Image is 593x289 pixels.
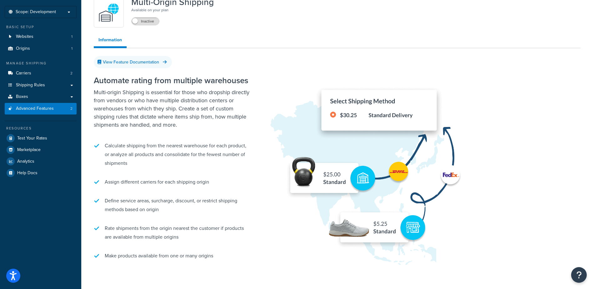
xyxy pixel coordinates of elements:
a: View Feature Documentation [94,56,172,68]
a: Shipping Rules [5,79,77,91]
span: 1 [71,46,73,51]
div: Basic Setup [5,24,77,30]
li: Assign different carriers for each shipping origin [94,175,250,190]
label: Inactive [132,18,159,25]
div: Manage Shipping [5,61,77,66]
span: 2 [70,71,73,76]
a: Origins1 [5,43,77,54]
a: Help Docs [5,167,77,179]
li: Define service areas, surcharge, discount, or restrict shipping methods based on origin [94,193,250,217]
a: Websites1 [5,31,77,43]
li: Websites [5,31,77,43]
li: Carriers [5,68,77,79]
li: Origins [5,43,77,54]
span: Boxes [16,94,28,99]
span: Websites [16,34,33,39]
span: Shipping Rules [16,83,45,88]
a: Boxes [5,91,77,103]
span: Scope: Development [16,9,56,15]
span: Carriers [16,71,31,76]
span: Analytics [17,159,34,164]
button: Open Resource Center [571,267,587,283]
li: Advanced Features [5,103,77,114]
li: Make products available from one or many origins [94,248,250,263]
li: Rate shipments from the origin nearest the customer if products are available from multiple origins [94,221,250,245]
span: Origins [16,46,30,51]
a: Information [94,34,127,48]
a: Test Your Rates [5,133,77,144]
span: 1 [71,34,73,39]
p: Multi-origin Shipping is essential for those who dropship directly from vendors or who have multi... [94,88,250,129]
span: Test Your Rates [17,136,47,141]
span: Advanced Features [16,106,54,111]
div: Resources [5,126,77,131]
img: WatD5o0RtDAAAAAElFTkSuQmCC [98,2,120,23]
h2: Automate rating from multiple warehouses [94,76,250,85]
span: Marketplace [17,147,41,153]
p: Available on your plan [131,7,214,13]
a: Advanced Features2 [5,103,77,114]
li: Calculate shipping from the nearest warehouse for each product, or analyze all products and conso... [94,138,250,171]
span: Help Docs [17,170,38,176]
a: Analytics [5,156,77,167]
a: Carriers2 [5,68,77,79]
span: 2 [70,106,73,111]
a: Marketplace [5,144,77,155]
img: Multi-Origin Shipping [269,57,481,269]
